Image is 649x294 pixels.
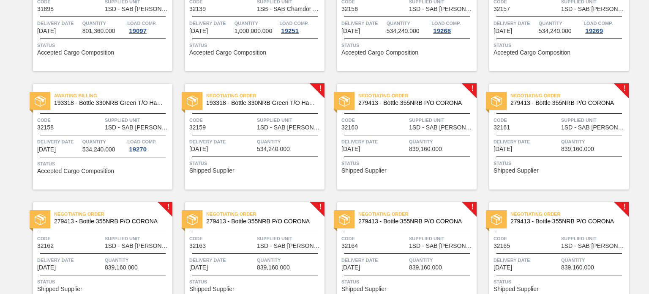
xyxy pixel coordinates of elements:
[431,19,461,27] span: Load Comp.
[494,264,512,271] span: 10/04/2025
[37,286,82,292] span: Shipped Supplier
[279,19,308,27] span: Load Comp.
[431,19,474,34] a: Load Comp.19268
[387,19,430,27] span: Quantity
[37,6,54,12] span: 31898
[54,218,166,225] span: 279413 - Bottle 355NRB P/O CORONA
[105,243,170,249] span: 1SD - SAB Rosslyn Brewery
[82,137,125,146] span: Quantity
[189,28,208,34] span: 09/27/2025
[358,210,477,218] span: Negotiating Order
[341,286,387,292] span: Shipped Supplier
[82,28,115,34] span: 801,360.000
[339,96,350,107] img: status
[341,159,474,168] span: Status
[279,27,300,34] div: 19251
[561,256,627,264] span: Quantity
[341,146,360,152] span: 10/04/2025
[341,234,407,243] span: Code
[189,49,266,56] span: Accepted Cargo Composition
[189,278,322,286] span: Status
[37,264,56,271] span: 10/04/2025
[257,116,322,124] span: Supplied Unit
[341,137,407,146] span: Delivery Date
[561,116,627,124] span: Supplied Unit
[189,146,208,152] span: 10/01/2025
[341,264,360,271] span: 10/04/2025
[494,159,627,168] span: Status
[127,27,148,34] div: 19097
[561,124,627,131] span: 1SD - SAB Rosslyn Brewery
[37,243,54,249] span: 32162
[257,264,290,271] span: 839,160.000
[341,256,407,264] span: Delivery Date
[37,124,54,131] span: 32158
[37,41,170,49] span: Status
[206,210,324,218] span: Negotiating Order
[189,116,255,124] span: Code
[341,41,474,49] span: Status
[127,137,170,153] a: Load Comp.19270
[409,243,474,249] span: 1SD - SAB Rosslyn Brewery
[257,243,322,249] span: 1SD - SAB Rosslyn Brewery
[189,264,208,271] span: 10/04/2025
[510,210,629,218] span: Negotiating Order
[494,168,539,174] span: Shipped Supplier
[341,243,358,249] span: 32164
[189,124,206,131] span: 32159
[561,234,627,243] span: Supplied Unit
[409,264,442,271] span: 839,160.000
[127,146,148,153] div: 19270
[491,214,502,225] img: status
[409,6,474,12] span: 1SD - SAB Rosslyn Brewery
[510,91,629,100] span: Negotiating Order
[105,264,138,271] span: 839,160.000
[494,41,627,49] span: Status
[494,49,570,56] span: Accepted Cargo Composition
[37,116,103,124] span: Code
[127,137,156,146] span: Load Comp.
[20,84,172,190] a: statusAwaiting Billing193318 - Bottle 330NRB Green T/O Handi Fly FishCode32158Supplied Unit1SD - ...
[105,116,170,124] span: Supplied Unit
[257,124,322,131] span: 1SD - SAB Rosslyn Brewery
[494,124,510,131] span: 32161
[105,6,170,12] span: 1SD - SAB Rosslyn Brewery
[105,256,170,264] span: Quantity
[206,91,324,100] span: Negotiating Order
[494,243,510,249] span: 32165
[37,146,56,153] span: 09/30/2025
[341,19,384,27] span: Delivery Date
[494,137,559,146] span: Delivery Date
[409,256,474,264] span: Quantity
[494,116,559,124] span: Code
[358,91,477,100] span: Negotiating Order
[189,137,255,146] span: Delivery Date
[341,49,418,56] span: Accepted Cargo Composition
[494,19,537,27] span: Delivery Date
[187,214,198,225] img: status
[491,96,502,107] img: status
[105,234,170,243] span: Supplied Unit
[54,100,166,106] span: 193318 - Bottle 330NRB Green T/O Handi Fly Fish
[494,278,627,286] span: Status
[54,91,172,100] span: Awaiting Billing
[189,159,322,168] span: Status
[37,28,56,34] span: 09/27/2025
[358,100,470,106] span: 279413 - Bottle 355NRB P/O CORONA
[206,100,318,106] span: 193318 - Bottle 330NRB Green T/O Handi Fly Fish
[324,84,477,190] a: !statusNegotiating Order279413 - Bottle 355NRB P/O CORONACode32160Supplied Unit1SD - SAB [PERSON_...
[82,19,125,27] span: Quantity
[172,84,324,190] a: !statusNegotiating Order193318 - Bottle 330NRB Green T/O Handi Fly FishCode32159Supplied Unit1SD ...
[257,234,322,243] span: Supplied Unit
[584,27,605,34] div: 19269
[37,19,80,27] span: Delivery Date
[189,234,255,243] span: Code
[235,28,273,34] span: 1,000,000.000
[584,19,613,27] span: Load Comp.
[257,137,322,146] span: Quantity
[189,286,235,292] span: Shipped Supplier
[494,234,559,243] span: Code
[561,137,627,146] span: Quantity
[494,28,512,34] span: 09/30/2025
[584,19,627,34] a: Load Comp.19269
